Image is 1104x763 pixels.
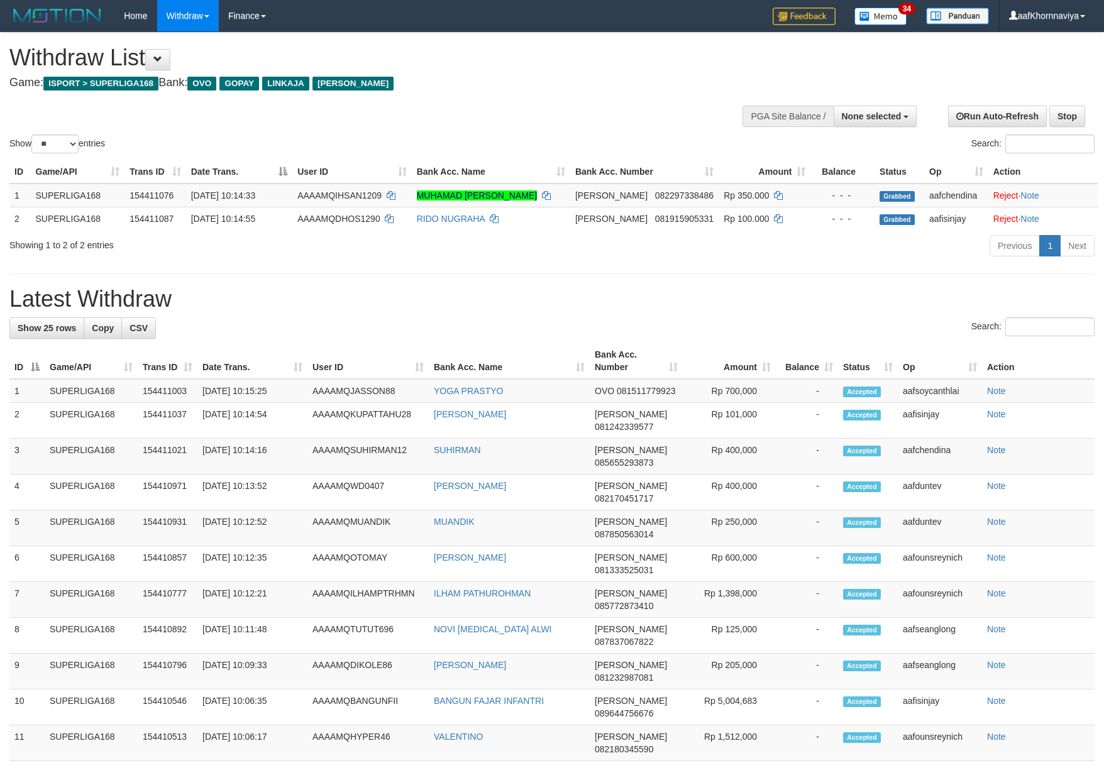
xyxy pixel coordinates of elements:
[948,106,1047,127] a: Run Auto-Refresh
[898,654,982,689] td: aafseanglong
[742,106,833,127] div: PGA Site Balance /
[776,582,838,618] td: -
[987,445,1006,455] a: Note
[307,403,429,439] td: AAAAMQKUPATTAHU28
[138,689,197,725] td: 154410546
[595,601,653,611] span: Copy 085772873410 to clipboard
[815,189,869,202] div: - - -
[595,458,653,468] span: Copy 085655293873 to clipboard
[262,77,309,91] span: LINKAJA
[43,77,158,91] span: ISPORT > SUPERLIGA168
[138,546,197,582] td: 154410857
[683,379,776,403] td: Rp 700,000
[307,725,429,761] td: AAAAMQHYPER46
[834,106,917,127] button: None selected
[191,214,255,224] span: [DATE] 10:14:55
[307,379,429,403] td: AAAAMQJASSON88
[9,439,45,475] td: 3
[655,214,714,224] span: Copy 081915905331 to clipboard
[898,475,982,510] td: aafduntev
[9,184,31,207] td: 1
[312,77,394,91] span: [PERSON_NAME]
[138,439,197,475] td: 154411021
[9,618,45,654] td: 8
[854,8,907,25] img: Button%20Memo.svg
[683,439,776,475] td: Rp 400,000
[434,445,481,455] a: SUHIRMAN
[307,475,429,510] td: AAAAMQWD0407
[9,6,105,25] img: MOTION_logo.png
[982,343,1095,379] th: Action
[987,409,1006,419] a: Note
[776,343,838,379] th: Balance: activate to sort column ascending
[683,510,776,546] td: Rp 250,000
[138,582,197,618] td: 154410777
[595,481,667,491] span: [PERSON_NAME]
[197,439,307,475] td: [DATE] 10:14:16
[45,343,138,379] th: Game/API: activate to sort column ascending
[45,654,138,689] td: SUPERLIGA168
[595,409,667,419] span: [PERSON_NAME]
[683,475,776,510] td: Rp 400,000
[1005,134,1095,153] input: Search:
[130,190,174,200] span: 154411076
[45,689,138,725] td: SUPERLIGA168
[9,77,724,89] h4: Game: Bank:
[138,379,197,403] td: 154411003
[434,696,544,706] a: BANGUN FAJAR INFANTRI
[9,546,45,582] td: 6
[45,582,138,618] td: SUPERLIGA168
[84,317,122,339] a: Copy
[843,387,881,397] span: Accepted
[595,696,667,706] span: [PERSON_NAME]
[121,317,156,339] a: CSV
[9,475,45,510] td: 4
[9,379,45,403] td: 1
[9,725,45,761] td: 11
[843,410,881,420] span: Accepted
[197,689,307,725] td: [DATE] 10:06:35
[9,510,45,546] td: 5
[417,190,537,200] a: MUHAMAD [PERSON_NAME]
[9,317,84,339] a: Show 25 rows
[307,343,429,379] th: User ID: activate to sort column ascending
[595,493,653,503] span: Copy 082170451717 to clipboard
[434,588,531,598] a: ILHAM PATHUROHMAN
[1020,214,1039,224] a: Note
[1060,235,1095,256] a: Next
[45,403,138,439] td: SUPERLIGA168
[9,343,45,379] th: ID: activate to sort column descending
[130,214,174,224] span: 154411087
[683,343,776,379] th: Amount: activate to sort column ascending
[898,725,982,761] td: aafounsreynich
[92,323,114,333] span: Copy
[971,134,1095,153] label: Search:
[130,323,148,333] span: CSV
[197,510,307,546] td: [DATE] 10:12:52
[993,214,1018,224] a: Reject
[724,214,769,224] span: Rp 100.000
[924,160,988,184] th: Op: activate to sort column ascending
[724,190,769,200] span: Rp 350.000
[1049,106,1085,127] a: Stop
[1020,190,1039,200] a: Note
[307,439,429,475] td: AAAAMQSUHIRMAN12
[575,190,648,200] span: [PERSON_NAME]
[197,379,307,403] td: [DATE] 10:15:25
[434,386,503,396] a: YOGA PRASTYO
[987,386,1006,396] a: Note
[595,672,653,683] span: Copy 081232987081 to clipboard
[9,160,31,184] th: ID
[31,134,79,153] select: Showentries
[987,624,1006,634] a: Note
[138,654,197,689] td: 154410796
[434,732,483,742] a: VALENTINO
[412,160,570,184] th: Bank Acc. Name: activate to sort column ascending
[898,3,915,14] span: 34
[926,8,989,25] img: panduan.png
[683,618,776,654] td: Rp 125,000
[898,618,982,654] td: aafseanglong
[843,661,881,671] span: Accepted
[45,546,138,582] td: SUPERLIGA168
[776,654,838,689] td: -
